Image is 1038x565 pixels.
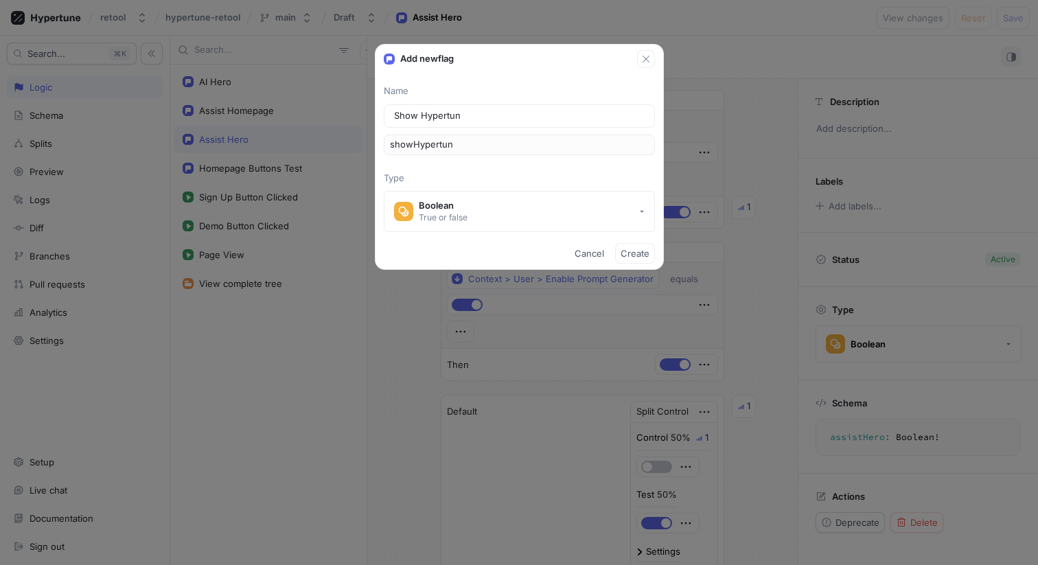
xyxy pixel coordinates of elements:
button: BooleanTrue or false [384,191,655,232]
button: Create [615,243,655,264]
button: Cancel [569,243,610,264]
p: Name [384,84,655,98]
p: Add new flag [400,52,454,66]
div: True or false [419,211,468,223]
input: Enter a name for this flag [394,109,645,123]
span: Cancel [575,249,604,257]
div: Boolean [419,200,468,211]
p: Type [384,172,655,185]
span: Create [621,249,649,257]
